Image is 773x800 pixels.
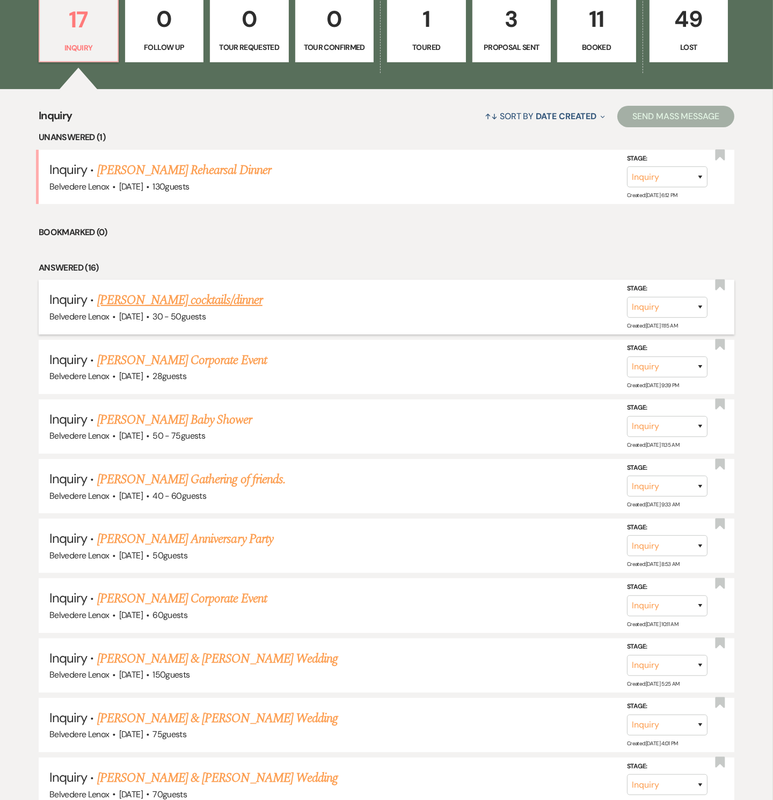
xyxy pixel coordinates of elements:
span: Created: [DATE] 4:01 PM [627,740,678,747]
li: Bookmarked (0) [39,226,734,239]
span: ↑↓ [485,111,498,122]
span: Inquiry [49,470,87,487]
p: Proposal Sent [479,41,544,53]
a: [PERSON_NAME] Anniversary Party [97,529,273,549]
span: Belvedere Lenox [49,609,109,621]
button: Sort By Date Created [480,102,609,130]
span: Belvedere Lenox [49,669,109,680]
span: Belvedere Lenox [49,490,109,501]
span: Created: [DATE] 8:53 AM [627,561,680,568]
span: [DATE] [119,490,143,501]
span: [DATE] [119,729,143,740]
span: Inquiry [49,590,87,606]
a: [PERSON_NAME] & [PERSON_NAME] Wedding [97,768,338,788]
span: Inquiry [49,161,87,178]
span: [DATE] [119,789,143,800]
span: [DATE] [119,430,143,441]
a: [PERSON_NAME] & [PERSON_NAME] Wedding [97,649,338,668]
span: 50 guests [152,550,187,561]
span: Inquiry [49,291,87,308]
span: [DATE] [119,181,143,192]
span: Belvedere Lenox [49,729,109,740]
span: Belvedere Lenox [49,370,109,382]
span: [DATE] [119,669,143,680]
span: [DATE] [119,550,143,561]
span: 60 guests [152,609,187,621]
p: 0 [132,1,197,37]
span: 28 guests [152,370,186,382]
label: Stage: [627,153,708,165]
span: [DATE] [119,311,143,322]
label: Stage: [627,581,708,593]
label: Stage: [627,641,708,653]
span: [DATE] [119,370,143,382]
span: Date Created [536,111,596,122]
a: [PERSON_NAME] Gathering of friends. [97,470,286,489]
span: Inquiry [49,530,87,547]
a: [PERSON_NAME] Baby Shower [97,410,252,430]
span: Inquiry [49,351,87,368]
span: Belvedere Lenox [49,311,109,322]
span: 150 guests [152,669,189,680]
span: 40 - 60 guests [152,490,206,501]
p: 3 [479,1,544,37]
span: Belvedere Lenox [49,430,109,441]
p: Booked [564,41,629,53]
p: 0 [302,1,367,37]
label: Stage: [627,522,708,534]
span: Inquiry [49,650,87,666]
span: [DATE] [119,609,143,621]
label: Stage: [627,343,708,354]
label: Stage: [627,701,708,712]
span: Created: [DATE] 9:39 PM [627,382,679,389]
p: 49 [657,1,721,37]
a: [PERSON_NAME] Corporate Event [97,589,267,608]
li: Unanswered (1) [39,130,734,144]
span: Created: [DATE] 9:33 AM [627,501,680,508]
p: Toured [394,41,459,53]
span: Belvedere Lenox [49,550,109,561]
p: 17 [46,2,111,38]
span: Created: [DATE] 11:35 AM [627,441,679,448]
span: Belvedere Lenox [49,789,109,800]
p: Tour Requested [217,41,282,53]
p: 0 [217,1,282,37]
label: Stage: [627,283,708,295]
label: Stage: [627,462,708,474]
a: [PERSON_NAME] & [PERSON_NAME] Wedding [97,709,338,728]
a: [PERSON_NAME] Corporate Event [97,351,267,370]
span: Inquiry [49,709,87,726]
span: Inquiry [49,411,87,427]
p: Tour Confirmed [302,41,367,53]
p: 11 [564,1,629,37]
p: Lost [657,41,721,53]
span: Created: [DATE] 11:15 AM [627,322,677,329]
span: 130 guests [152,181,189,192]
p: Follow Up [132,41,197,53]
span: Inquiry [49,769,87,786]
span: 50 - 75 guests [152,430,205,441]
span: Created: [DATE] 6:12 PM [627,192,677,199]
span: Inquiry [39,107,72,130]
p: 1 [394,1,459,37]
span: Created: [DATE] 5:25 AM [627,680,680,687]
span: 30 - 50 guests [152,311,206,322]
button: Send Mass Message [617,106,734,127]
span: 70 guests [152,789,187,800]
a: [PERSON_NAME] Rehearsal Dinner [97,161,271,180]
label: Stage: [627,402,708,414]
p: Inquiry [46,42,111,54]
a: [PERSON_NAME] cocktails/dinner [97,290,262,310]
li: Answered (16) [39,261,734,275]
span: Created: [DATE] 10:11 AM [627,620,678,627]
label: Stage: [627,760,708,772]
span: Belvedere Lenox [49,181,109,192]
span: 75 guests [152,729,186,740]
